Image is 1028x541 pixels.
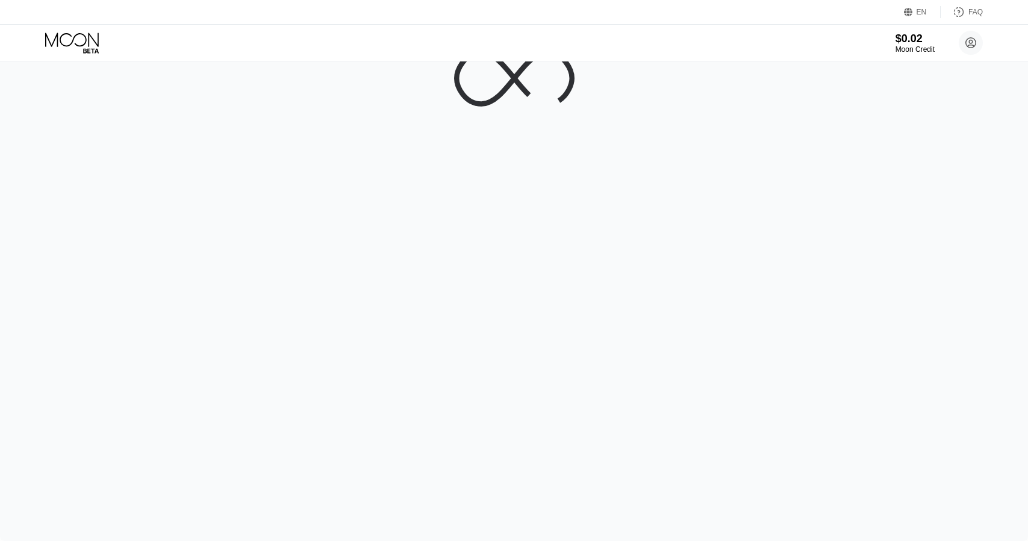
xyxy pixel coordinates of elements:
div: Moon Credit [896,45,935,54]
div: EN [904,6,941,18]
div: FAQ [968,8,983,16]
div: $0.02Moon Credit [896,33,935,54]
div: EN [917,8,927,16]
div: $0.02 [896,33,935,45]
div: FAQ [941,6,983,18]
